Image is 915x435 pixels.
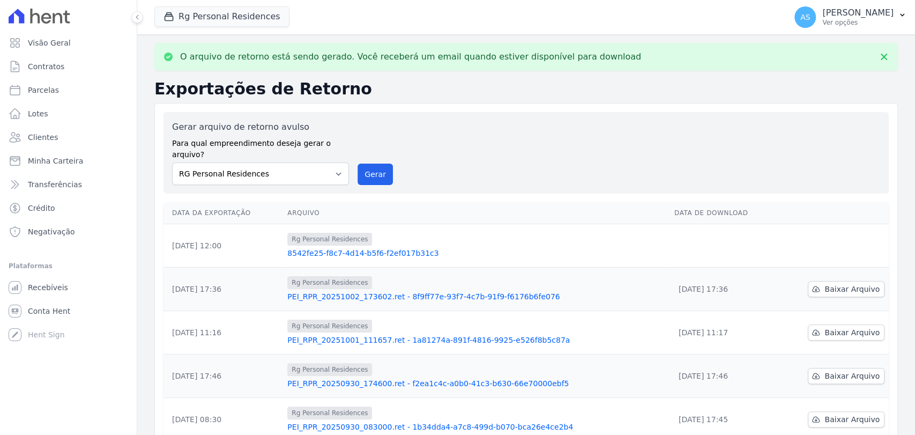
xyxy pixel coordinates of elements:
[808,325,884,341] a: Baixar Arquivo
[163,355,283,398] td: [DATE] 17:46
[28,203,55,213] span: Crédito
[287,407,372,419] span: Rg Personal Residences
[287,248,666,259] a: 8542fe25-f8c7-4d14-b5f6-f2ef017b31c3
[28,282,68,293] span: Recebíveis
[4,32,132,54] a: Visão Geral
[283,202,670,224] th: Arquivo
[4,174,132,195] a: Transferências
[287,422,666,432] a: PEI_RPR_20250930_083000.ret - 1b34dda4-a7c8-499d-b070-bca26e4ce2b4
[822,18,894,27] p: Ver opções
[287,363,372,376] span: Rg Personal Residences
[358,164,393,185] button: Gerar
[808,368,884,384] a: Baixar Arquivo
[28,85,59,95] span: Parcelas
[4,56,132,77] a: Contratos
[670,202,778,224] th: Data de Download
[287,233,372,246] span: Rg Personal Residences
[154,6,289,27] button: Rg Personal Residences
[163,268,283,311] td: [DATE] 17:36
[287,276,372,289] span: Rg Personal Residences
[28,156,83,166] span: Minha Carteira
[824,414,880,425] span: Baixar Arquivo
[824,284,880,294] span: Baixar Arquivo
[4,221,132,242] a: Negativação
[163,311,283,355] td: [DATE] 11:16
[4,79,132,101] a: Parcelas
[28,179,82,190] span: Transferências
[172,134,349,160] label: Para qual empreendimento deseja gerar o arquivo?
[180,51,641,62] p: O arquivo de retorno está sendo gerado. Você receberá um email quando estiver disponível para dow...
[4,103,132,124] a: Lotes
[28,108,48,119] span: Lotes
[172,121,349,134] label: Gerar arquivo de retorno avulso
[800,13,810,21] span: AS
[4,150,132,172] a: Minha Carteira
[163,202,283,224] th: Data da Exportação
[808,411,884,427] a: Baixar Arquivo
[28,226,75,237] span: Negativação
[287,320,372,333] span: Rg Personal Residences
[154,79,898,99] h2: Exportações de Retorno
[670,268,778,311] td: [DATE] 17:36
[824,327,880,338] span: Baixar Arquivo
[28,38,71,48] span: Visão Geral
[28,306,70,316] span: Conta Hent
[4,127,132,148] a: Clientes
[4,197,132,219] a: Crédito
[9,260,128,272] div: Plataformas
[4,300,132,322] a: Conta Hent
[28,132,58,143] span: Clientes
[808,281,884,297] a: Baixar Arquivo
[670,355,778,398] td: [DATE] 17:46
[28,61,64,72] span: Contratos
[287,291,666,302] a: PEI_RPR_20251002_173602.ret - 8f9ff77e-93f7-4c7b-91f9-f6176b6fe076
[287,335,666,345] a: PEI_RPR_20251001_111657.ret - 1a81274a-891f-4816-9925-e526f8b5c87a
[287,378,666,389] a: PEI_RPR_20250930_174600.ret - f2ea1c4c-a0b0-41c3-b630-66e70000ebf5
[670,311,778,355] td: [DATE] 11:17
[4,277,132,298] a: Recebíveis
[163,224,283,268] td: [DATE] 12:00
[786,2,915,32] button: AS [PERSON_NAME] Ver opções
[824,371,880,381] span: Baixar Arquivo
[822,8,894,18] p: [PERSON_NAME]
